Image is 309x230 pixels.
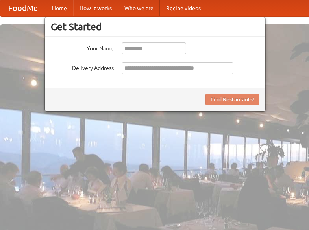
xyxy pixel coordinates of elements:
[46,0,73,16] a: Home
[0,0,46,16] a: FoodMe
[51,42,114,52] label: Your Name
[118,0,160,16] a: Who we are
[51,62,114,72] label: Delivery Address
[160,0,207,16] a: Recipe videos
[205,94,259,105] button: Find Restaurants!
[51,21,259,33] h3: Get Started
[73,0,118,16] a: How it works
